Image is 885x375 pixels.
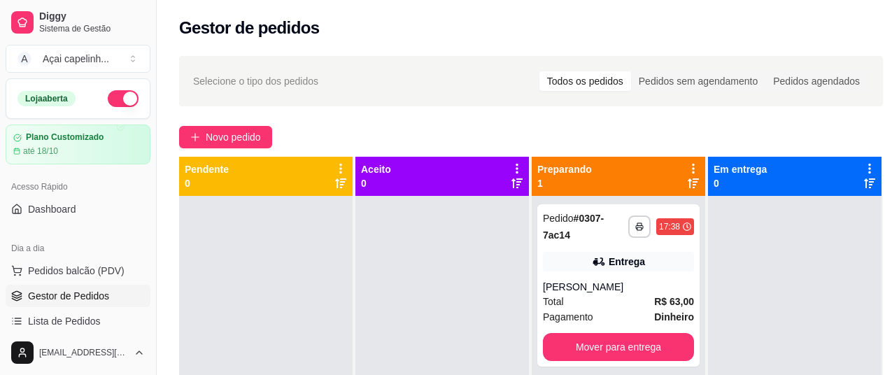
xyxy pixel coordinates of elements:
div: [PERSON_NAME] [543,280,694,294]
span: Gestor de Pedidos [28,289,109,303]
div: Todos os pedidos [539,71,631,91]
span: Pedidos balcão (PDV) [28,264,125,278]
p: Em entrega [714,162,767,176]
span: Novo pedido [206,129,261,145]
p: Preparando [537,162,592,176]
article: Plano Customizado [26,132,104,143]
div: Loja aberta [17,91,76,106]
p: 0 [185,176,229,190]
a: Gestor de Pedidos [6,285,150,307]
button: Novo pedido [179,126,272,148]
p: Pendente [185,162,229,176]
div: Entrega [609,255,645,269]
div: 17:38 [659,221,680,232]
span: Total [543,294,564,309]
button: Alterar Status [108,90,139,107]
a: DiggySistema de Gestão [6,6,150,39]
p: 1 [537,176,592,190]
div: Pedidos sem agendamento [631,71,765,91]
a: Dashboard [6,198,150,220]
button: [EMAIL_ADDRESS][DOMAIN_NAME] [6,336,150,369]
strong: # 0307-7ac14 [543,213,604,241]
span: A [17,52,31,66]
button: Select a team [6,45,150,73]
p: Aceito [361,162,391,176]
span: Dashboard [28,202,76,216]
button: Mover para entrega [543,333,694,361]
span: Sistema de Gestão [39,23,145,34]
span: Diggy [39,10,145,23]
p: 0 [361,176,391,190]
button: Pedidos balcão (PDV) [6,260,150,282]
h2: Gestor de pedidos [179,17,320,39]
p: 0 [714,176,767,190]
strong: R$ 63,00 [654,296,694,307]
div: Acesso Rápido [6,176,150,198]
span: Pagamento [543,309,593,325]
article: até 18/10 [23,146,58,157]
div: Pedidos agendados [765,71,868,91]
span: plus [190,132,200,142]
span: [EMAIL_ADDRESS][DOMAIN_NAME] [39,347,128,358]
a: Plano Customizadoaté 18/10 [6,125,150,164]
span: Selecione o tipo dos pedidos [193,73,318,89]
span: Pedido [543,213,574,224]
div: Dia a dia [6,237,150,260]
div: Açai capelinh ... [43,52,109,66]
span: Lista de Pedidos [28,314,101,328]
strong: Dinheiro [654,311,694,323]
a: Lista de Pedidos [6,310,150,332]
